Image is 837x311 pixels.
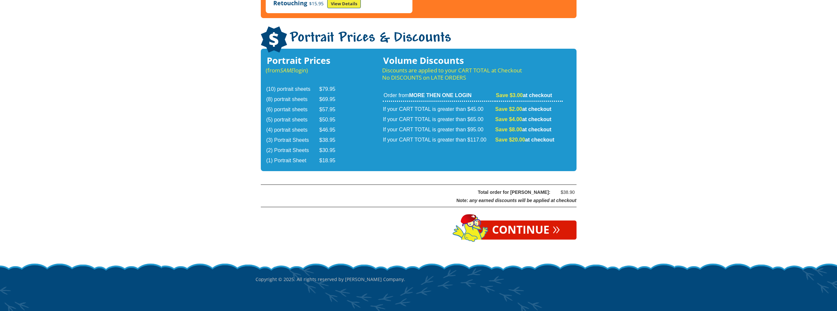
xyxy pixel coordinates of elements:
td: (6) porrtait sheets [266,105,319,115]
td: $46.95 [319,125,344,135]
h3: Volume Discounts [382,57,563,64]
em: SAME [280,66,294,74]
h1: Portrait Prices & Discounts [261,26,577,54]
td: $30.95 [319,146,344,155]
p: (from login) [266,67,344,74]
td: Order from [383,92,495,102]
td: (5) portrait sheets [266,115,319,125]
td: (4) portrait sheets [266,125,319,135]
span: Save $8.00 [495,127,522,132]
td: $50.95 [319,115,344,125]
td: (10) portrait sheets [266,85,319,94]
strong: at checkout [495,137,554,143]
span: any earned discounts will be applied at checkout [469,198,576,203]
strong: at checkout [495,117,552,122]
strong: MORE THEN ONE LOGIN [409,92,472,98]
strong: at checkout [495,127,552,132]
td: If your CART TOTAL is greater than $65.00 [383,115,495,124]
td: (8) portrait sheets [266,95,319,104]
strong: at checkout [496,92,552,98]
p: Discounts are applied to your CART TOTAL at Checkout No DISCOUNTS on LATE ORDERS [382,67,563,81]
span: Save $3.00 [496,92,523,98]
td: $57.95 [319,105,344,115]
td: If your CART TOTAL is greater than $117.00 [383,135,495,145]
td: $79.95 [319,85,344,94]
h3: Portrait Prices [266,57,344,64]
span: Save $4.00 [495,117,522,122]
span: Note: [456,198,468,203]
span: » [553,224,560,232]
td: If your CART TOTAL is greater than $45.00 [383,102,495,114]
td: $38.95 [319,136,344,145]
span: $15.95 [307,0,326,7]
strong: at checkout [495,106,552,112]
td: (2) Portrait Sheets [266,146,319,155]
td: (3) Portrait Sheets [266,136,319,145]
p: Copyright © 2025. All rights reserved by [PERSON_NAME] Company. [256,263,582,296]
td: (1) Portrait Sheet [266,156,319,166]
div: $38.90 [555,188,575,196]
span: Save $20.00 [495,137,525,143]
td: $18.95 [319,156,344,166]
td: $69.95 [319,95,344,104]
a: Continue» [476,220,577,240]
div: Total order for [PERSON_NAME]: [278,188,551,196]
td: If your CART TOTAL is greater than $95.00 [383,125,495,135]
span: Save $2.00 [495,106,522,112]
